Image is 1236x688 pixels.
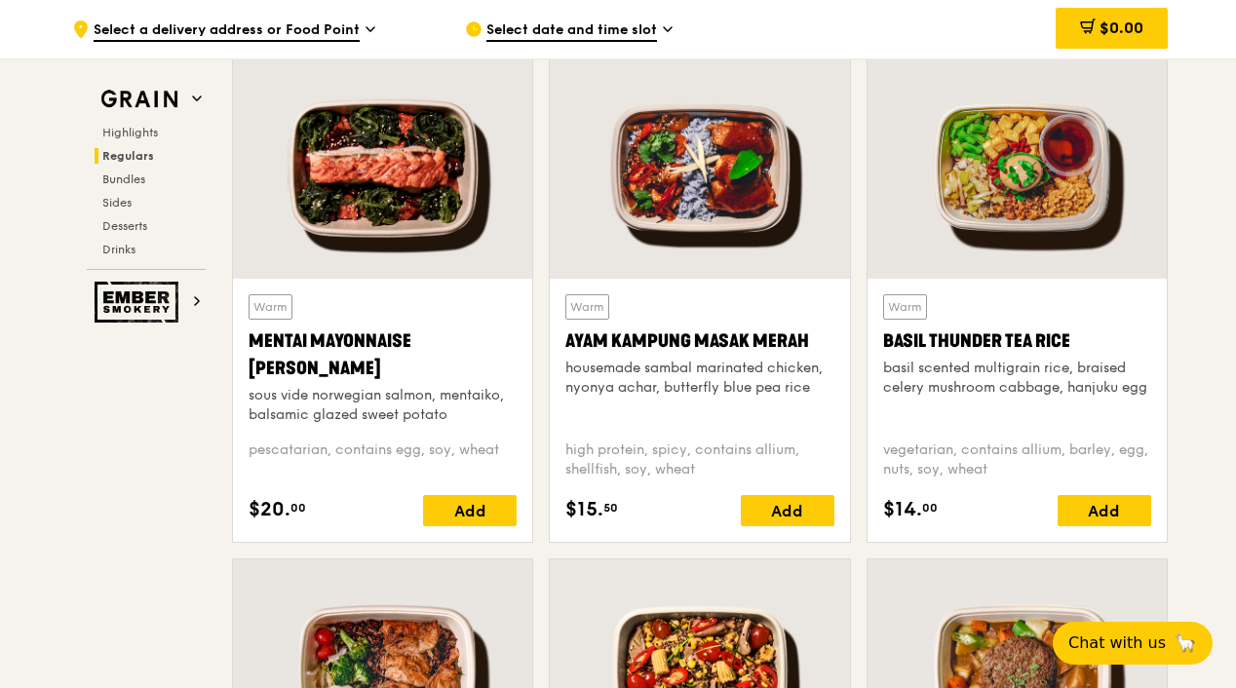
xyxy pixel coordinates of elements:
span: Select date and time slot [486,20,657,42]
div: housemade sambal marinated chicken, nyonya achar, butterfly blue pea rice [565,359,833,398]
div: Warm [565,294,609,320]
span: Regulars [102,149,154,163]
span: 🦙 [1174,631,1197,655]
span: 50 [603,500,618,516]
span: Desserts [102,219,147,233]
div: Add [423,495,517,526]
div: pescatarian, contains egg, soy, wheat [249,440,517,479]
div: Basil Thunder Tea Rice [883,327,1151,355]
span: Chat with us [1068,631,1166,655]
span: Select a delivery address or Food Point [94,20,360,42]
span: Drinks [102,243,135,256]
div: vegetarian, contains allium, barley, egg, nuts, soy, wheat [883,440,1151,479]
span: $15. [565,495,603,524]
span: $20. [249,495,290,524]
div: high protein, spicy, contains allium, shellfish, soy, wheat [565,440,833,479]
span: 00 [290,500,306,516]
div: Ayam Kampung Masak Merah [565,327,833,355]
span: Sides [102,196,132,210]
div: Warm [883,294,927,320]
img: Ember Smokery web logo [95,282,184,323]
div: Add [741,495,834,526]
span: 00 [922,500,938,516]
div: basil scented multigrain rice, braised celery mushroom cabbage, hanjuku egg [883,359,1151,398]
div: Add [1058,495,1151,526]
span: $14. [883,495,922,524]
span: $0.00 [1100,19,1143,37]
span: Bundles [102,172,145,186]
div: Mentai Mayonnaise [PERSON_NAME] [249,327,517,382]
button: Chat with us🦙 [1053,622,1213,665]
span: Highlights [102,126,158,139]
img: Grain web logo [95,82,184,117]
div: Warm [249,294,292,320]
div: sous vide norwegian salmon, mentaiko, balsamic glazed sweet potato [249,386,517,425]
